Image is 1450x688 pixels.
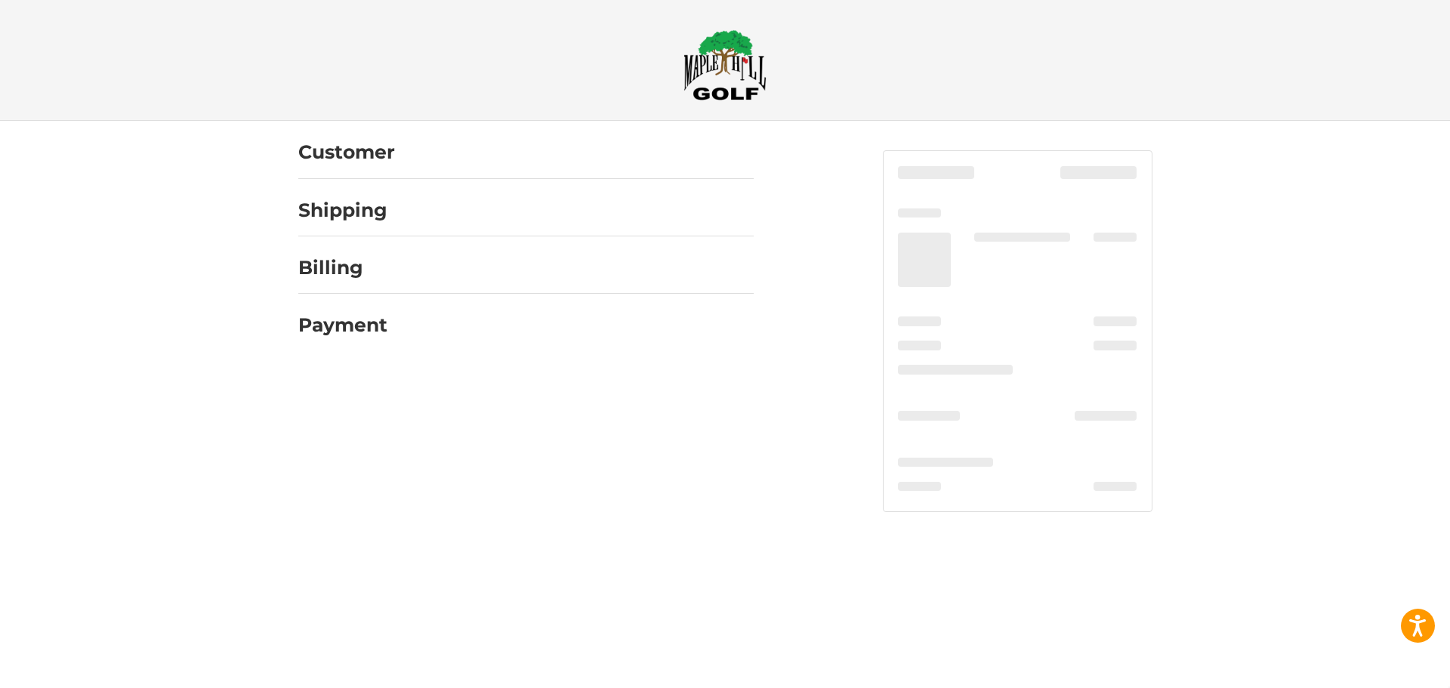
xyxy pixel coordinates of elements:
[15,623,180,673] iframe: Gorgias live chat messenger
[298,256,387,279] h2: Billing
[298,140,395,164] h2: Customer
[298,313,387,337] h2: Payment
[298,199,387,222] h2: Shipping
[683,29,767,100] img: Maple Hill Golf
